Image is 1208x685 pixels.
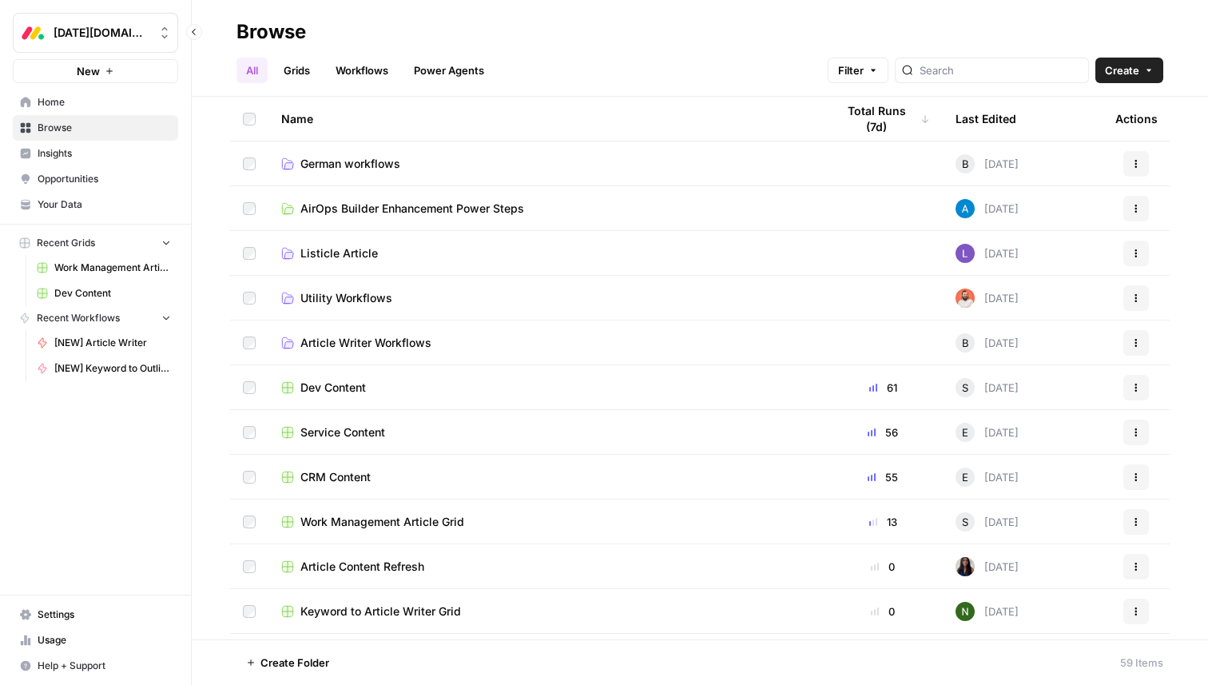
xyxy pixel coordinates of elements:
a: Work Management Article Grid [281,514,810,530]
a: Grids [274,58,320,83]
img: rox323kbkgutb4wcij4krxobkpon [956,557,975,576]
button: Create [1095,58,1163,83]
button: Recent Workflows [13,306,178,330]
a: Listicle Article [281,245,810,261]
span: B [962,335,969,351]
span: [NEW] Article Writer [54,336,171,350]
a: Insights [13,141,178,166]
span: Insights [38,146,171,161]
span: Usage [38,633,171,647]
a: Your Data [13,192,178,217]
div: Last Edited [956,97,1016,141]
a: [NEW] Keyword to Outline [30,356,178,381]
span: Dev Content [54,286,171,301]
span: Article Content Refresh [300,559,424,575]
span: Work Management Article Grid [54,261,171,275]
span: Home [38,95,171,110]
div: [DATE] [956,602,1019,621]
div: Actions [1115,97,1158,141]
a: Dev Content [30,281,178,306]
div: 13 [836,514,930,530]
span: Your Data [38,197,171,212]
div: [DATE] [956,244,1019,263]
a: Utility Workflows [281,290,810,306]
span: New [77,63,100,79]
span: Service Content [300,424,385,440]
div: 0 [836,559,930,575]
span: CRM Content [300,469,371,485]
div: Browse [236,19,306,45]
button: New [13,59,178,83]
img: o3cqybgnmipr355j8nz4zpq1mc6x [956,199,975,218]
input: Search [920,62,1082,78]
div: [DATE] [956,378,1019,397]
a: AirOps Builder Enhancement Power Steps [281,201,810,217]
span: Create [1105,62,1139,78]
span: Create Folder [260,655,329,671]
span: [DATE][DOMAIN_NAME] [54,25,150,41]
span: Opportunities [38,172,171,186]
span: Listicle Article [300,245,378,261]
span: Recent Grids [37,236,95,250]
a: Article Content Refresh [281,559,810,575]
div: 61 [836,380,930,396]
span: Keyword to Article Writer Grid [300,603,461,619]
div: 55 [836,469,930,485]
a: [NEW] Article Writer [30,330,178,356]
span: S [962,514,968,530]
span: S [962,380,968,396]
span: AirOps Builder Enhancement Power Steps [300,201,524,217]
img: ui9db3zf480wl5f9in06l3n7q51r [956,289,975,308]
a: Keyword to Article Writer Grid [281,603,810,619]
span: E [962,469,968,485]
div: Total Runs (7d) [836,97,930,141]
div: [DATE] [956,289,1019,308]
img: rn7sh892ioif0lo51687sih9ndqw [956,244,975,263]
div: 59 Items [1120,655,1163,671]
div: [DATE] [956,557,1019,576]
a: Opportunities [13,166,178,192]
span: Dev Content [300,380,366,396]
a: German workflows [281,156,810,172]
a: CRM Content [281,469,810,485]
span: Utility Workflows [300,290,392,306]
span: Article Writer Workflows [300,335,431,351]
div: [DATE] [956,333,1019,352]
span: [NEW] Keyword to Outline [54,361,171,376]
button: Filter [828,58,888,83]
div: 0 [836,603,930,619]
span: E [962,424,968,440]
a: Workflows [326,58,398,83]
a: Service Content [281,424,810,440]
a: Usage [13,627,178,653]
span: Work Management Article Grid [300,514,464,530]
div: Name [281,97,810,141]
a: Home [13,90,178,115]
div: [DATE] [956,423,1019,442]
button: Create Folder [236,650,339,675]
span: Help + Support [38,659,171,673]
button: Workspace: Monday.com [13,13,178,53]
span: Browse [38,121,171,135]
img: Monday.com Logo [18,18,47,47]
a: Dev Content [281,380,810,396]
a: Article Writer Workflows [281,335,810,351]
a: All [236,58,268,83]
div: [DATE] [956,468,1019,487]
span: B [962,156,969,172]
div: [DATE] [956,154,1019,173]
button: Recent Grids [13,231,178,255]
a: Settings [13,602,178,627]
a: Power Agents [404,58,494,83]
div: [DATE] [956,199,1019,218]
span: Filter [838,62,864,78]
span: Settings [38,607,171,622]
div: [DATE] [956,512,1019,532]
img: g4o9tbhziz0738ibrok3k9f5ina6 [956,602,975,621]
a: Work Management Article Grid [30,255,178,281]
a: Browse [13,115,178,141]
button: Help + Support [13,653,178,679]
span: Recent Workflows [37,311,120,325]
div: 56 [836,424,930,440]
span: German workflows [300,156,400,172]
